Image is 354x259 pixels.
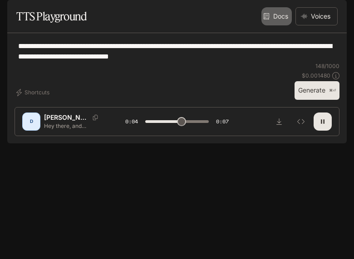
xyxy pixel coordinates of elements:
[44,113,89,122] p: [PERSON_NAME]
[16,7,87,25] h1: TTS Playground
[261,7,292,25] a: Docs
[216,117,229,126] span: 0:07
[315,62,339,70] p: 148 / 1000
[89,115,102,120] button: Copy Voice ID
[292,112,310,131] button: Inspect
[270,112,288,131] button: Download audio
[44,122,103,130] p: Hey there, and welcome back to the show! We've got a fascinating episode lined up [DATE], includi...
[329,88,336,93] p: ⌘⏎
[302,72,330,79] p: $ 0.001480
[24,114,39,129] div: D
[295,81,339,100] button: Generate⌘⏎
[125,117,138,126] span: 0:04
[15,85,53,100] button: Shortcuts
[295,7,338,25] button: Voices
